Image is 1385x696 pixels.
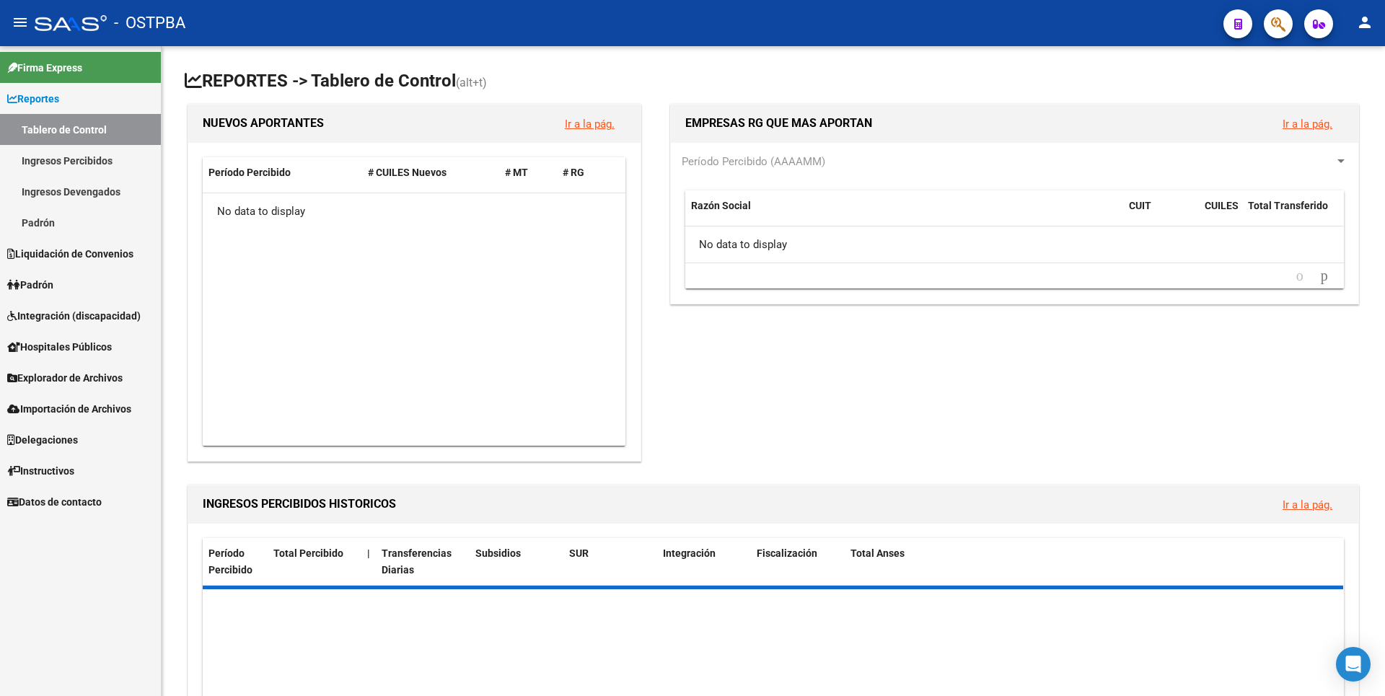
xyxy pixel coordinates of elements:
span: Instructivos [7,463,74,479]
datatable-header-cell: | [361,538,376,586]
datatable-header-cell: Integración [657,538,751,586]
span: Subsidios [475,547,521,559]
button: Ir a la pág. [1271,110,1344,137]
span: | [367,547,370,559]
a: Ir a la pág. [565,118,615,131]
mat-icon: person [1356,14,1373,31]
span: Total Anses [850,547,905,559]
datatable-header-cell: Subsidios [470,538,563,586]
span: NUEVOS APORTANTES [203,116,324,130]
span: EMPRESAS RG QUE MAS APORTAN [685,116,872,130]
datatable-header-cell: Total Transferido [1242,190,1343,238]
span: Transferencias Diarias [382,547,452,576]
span: CUILES [1205,200,1239,211]
datatable-header-cell: # MT [499,157,557,188]
span: INGRESOS PERCIBIDOS HISTORICOS [203,497,396,511]
datatable-header-cell: Total Anses [845,538,1332,586]
span: Período Percibido (AAAAMM) [682,155,825,168]
datatable-header-cell: SUR [563,538,657,586]
div: Open Intercom Messenger [1336,647,1371,682]
datatable-header-cell: Total Percibido [268,538,361,586]
span: Delegaciones [7,432,78,448]
button: Ir a la pág. [553,110,626,137]
span: CUIT [1129,200,1151,211]
span: # MT [505,167,528,178]
span: SUR [569,547,589,559]
span: - OSTPBA [114,7,185,39]
span: # CUILES Nuevos [368,167,447,178]
span: Hospitales Públicos [7,339,112,355]
span: Fiscalización [757,547,817,559]
datatable-header-cell: Transferencias Diarias [376,538,470,586]
a: Ir a la pág. [1283,498,1332,511]
datatable-header-cell: Período Percibido [203,157,362,188]
span: (alt+t) [456,76,487,89]
span: Período Percibido [208,547,252,576]
span: Explorador de Archivos [7,370,123,386]
datatable-header-cell: Período Percibido [203,538,268,586]
span: Período Percibido [208,167,291,178]
datatable-header-cell: CUILES [1199,190,1242,238]
span: Padrón [7,277,53,293]
div: No data to display [685,226,1343,263]
span: Importación de Archivos [7,401,131,417]
mat-icon: menu [12,14,29,31]
datatable-header-cell: # CUILES Nuevos [362,157,500,188]
h1: REPORTES -> Tablero de Control [185,69,1362,94]
datatable-header-cell: CUIT [1123,190,1199,238]
datatable-header-cell: # RG [557,157,615,188]
a: Ir a la pág. [1283,118,1332,131]
span: Razón Social [691,200,751,211]
span: Datos de contacto [7,494,102,510]
span: Total Percibido [273,547,343,559]
datatable-header-cell: Fiscalización [751,538,845,586]
span: Integración (discapacidad) [7,308,141,324]
span: Firma Express [7,60,82,76]
div: No data to display [203,193,625,229]
span: Integración [663,547,716,559]
button: Ir a la pág. [1271,491,1344,518]
a: go to previous page [1290,268,1310,284]
span: Total Transferido [1248,200,1328,211]
span: Reportes [7,91,59,107]
span: # RG [563,167,584,178]
datatable-header-cell: Razón Social [685,190,1123,238]
a: go to next page [1314,268,1335,284]
span: Liquidación de Convenios [7,246,133,262]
